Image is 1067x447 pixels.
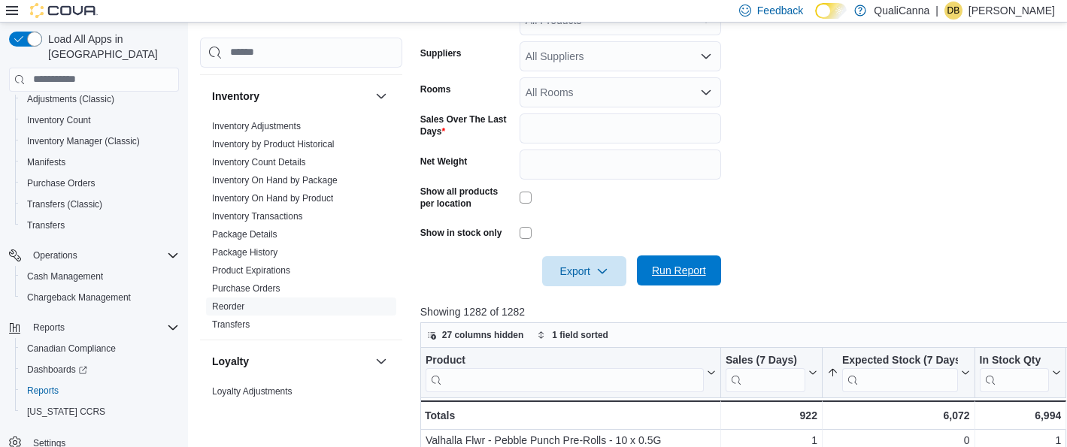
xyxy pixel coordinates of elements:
label: Net Weight [420,156,467,168]
div: Totals [425,406,716,424]
a: Purchase Orders [21,174,102,192]
a: Dashboards [21,361,93,379]
div: Sales (7 Days) [726,353,805,367]
h3: Inventory [212,89,259,104]
span: Purchase Orders [21,174,179,192]
button: Open list of options [700,86,712,98]
div: Inventory [200,117,402,340]
button: Reports [15,380,185,401]
span: Load All Apps in [GEOGRAPHIC_DATA] [42,32,179,62]
span: Run Report [652,263,706,278]
a: Product Expirations [212,265,290,276]
span: Canadian Compliance [27,343,116,355]
a: Adjustments (Classic) [21,90,120,108]
a: Inventory Count Details [212,157,306,168]
span: Operations [27,246,179,264]
div: In Stock Qty [979,353,1049,391]
span: Adjustments (Classic) [21,90,179,108]
button: Inventory [212,89,369,104]
div: Product [426,353,704,367]
button: Loyalty [372,352,390,370]
a: Reorder [212,301,244,312]
button: Transfers (Classic) [15,194,185,215]
div: In Stock Qty [979,353,1049,367]
button: Operations [27,246,83,264]
div: 6,072 [827,406,970,424]
label: Show in stock only [420,227,502,239]
button: Purchase Orders [15,173,185,194]
p: QualiCanna [874,2,929,20]
button: Reports [27,319,71,337]
button: 1 field sorted [531,326,614,344]
input: Dark Mode [815,3,847,19]
span: Export [551,256,617,286]
span: Operations [33,249,77,261]
span: Manifests [21,153,179,171]
span: Inventory Manager (Classic) [27,135,140,147]
button: Inventory Count [15,110,185,131]
span: Manifests [27,156,65,168]
label: Sales Over The Last Days [420,113,514,137]
span: Washington CCRS [21,403,179,421]
a: Inventory On Hand by Product [212,193,333,204]
button: Expected Stock (7 Days) [827,353,970,391]
a: Chargeback Management [21,288,137,307]
a: Canadian Compliance [21,340,122,358]
span: Reports [21,382,179,400]
button: Product [426,353,716,391]
label: Rooms [420,83,451,95]
span: Inventory Count [21,111,179,129]
label: Suppliers [420,47,462,59]
button: In Stock Qty [979,353,1061,391]
a: Transfers [212,319,250,330]
span: Inventory Count [27,114,91,126]
span: Transfers [21,216,179,234]
div: Loyalty [200,382,402,424]
a: Loyalty Adjustments [212,386,293,397]
span: Purchase Orders [27,177,95,189]
button: Transfers [15,215,185,236]
button: Inventory Manager (Classic) [15,131,185,152]
span: Reports [27,319,179,337]
span: Adjustments (Classic) [27,93,114,105]
span: Chargeback Management [21,288,179,307]
button: Open list of options [700,50,712,62]
span: Reports [33,322,65,334]
button: Sales (7 Days) [726,353,817,391]
span: Cash Management [21,267,179,285]
span: DB [947,2,960,20]
span: 27 columns hidden [442,329,524,341]
div: 922 [726,406,817,424]
button: Loyalty [212,354,369,369]
button: Manifests [15,152,185,173]
p: | [935,2,938,20]
a: Inventory Transactions [212,211,303,222]
div: Dallin Brenton [944,2,962,20]
button: Chargeback Management [15,287,185,308]
div: 6,994 [979,406,1061,424]
span: Feedback [757,3,803,18]
a: Dashboards [15,359,185,380]
a: Manifests [21,153,71,171]
div: Product [426,353,704,391]
div: Expected Stock (7 Days) [842,353,958,367]
button: Canadian Compliance [15,338,185,359]
span: Transfers [27,219,65,231]
span: Dashboards [21,361,179,379]
span: Transfers (Classic) [21,195,179,213]
a: Transfers (Classic) [21,195,108,213]
a: Inventory Adjustments [212,121,301,131]
div: Sales (7 Days) [726,353,805,391]
button: Cash Management [15,266,185,287]
img: Cova [30,3,98,18]
button: Reports [3,317,185,338]
a: Purchase Orders [212,283,280,294]
span: Cash Management [27,270,103,282]
span: Transfers (Classic) [27,198,102,210]
span: Dark Mode [815,19,816,20]
span: Inventory Manager (Classic) [21,132,179,150]
a: Inventory Manager (Classic) [21,132,146,150]
a: Transfers [21,216,71,234]
span: Canadian Compliance [21,340,179,358]
a: Cash Management [21,267,109,285]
